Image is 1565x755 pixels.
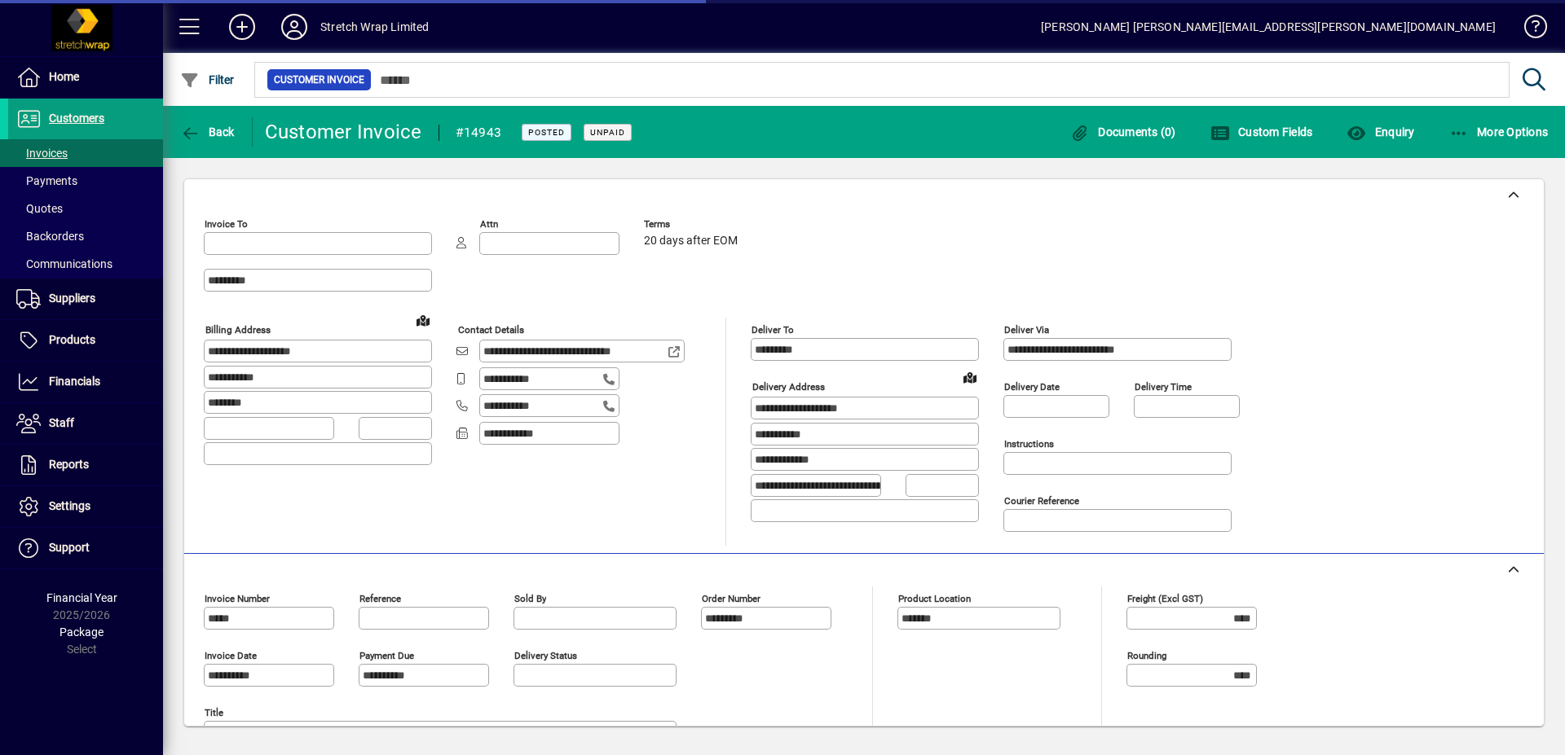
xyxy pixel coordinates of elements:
[8,362,163,402] a: Financials
[752,324,794,336] mat-label: Deliver To
[1070,125,1176,138] span: Documents (0)
[16,202,63,215] span: Quotes
[8,250,163,278] a: Communications
[1004,438,1054,450] mat-label: Instructions
[644,235,738,248] span: 20 days after EOM
[176,117,239,147] button: Back
[359,593,401,604] mat-label: Reference
[49,375,100,388] span: Financials
[1127,650,1166,661] mat-label: Rounding
[176,65,239,94] button: Filter
[265,119,422,145] div: Customer Invoice
[16,174,77,187] span: Payments
[205,218,248,230] mat-label: Invoice To
[49,112,104,125] span: Customers
[216,12,268,42] button: Add
[49,458,89,471] span: Reports
[8,195,163,222] a: Quotes
[163,117,253,147] app-page-header-button: Back
[268,12,320,42] button: Profile
[205,707,223,718] mat-label: Title
[8,445,163,485] a: Reports
[16,230,84,243] span: Backorders
[16,257,112,270] span: Communications
[49,292,95,305] span: Suppliers
[180,73,235,86] span: Filter
[514,593,546,604] mat-label: Sold by
[60,626,104,639] span: Package
[8,403,163,444] a: Staff
[1210,125,1313,138] span: Custom Fields
[1512,3,1545,56] a: Knowledge Base
[410,307,436,333] a: View on map
[514,650,577,661] mat-label: Delivery status
[49,416,74,429] span: Staff
[274,72,364,88] span: Customer Invoice
[49,499,90,512] span: Settings
[320,14,430,40] div: Stretch Wrap Limited
[8,167,163,195] a: Payments
[8,486,163,527] a: Settings
[1004,495,1079,507] mat-label: Courier Reference
[359,650,414,661] mat-label: Payment due
[1206,117,1317,147] button: Custom Fields
[480,218,498,230] mat-label: Attn
[16,147,68,160] span: Invoices
[1066,117,1180,147] button: Documents (0)
[1449,125,1549,138] span: More Options
[49,70,79,83] span: Home
[1004,381,1060,393] mat-label: Delivery date
[8,279,163,319] a: Suppliers
[8,528,163,568] a: Support
[180,125,235,138] span: Back
[898,593,971,604] mat-label: Product location
[957,364,983,390] a: View on map
[1004,324,1049,336] mat-label: Deliver via
[8,139,163,167] a: Invoices
[46,591,117,604] span: Financial Year
[8,222,163,250] a: Backorders
[1342,117,1418,147] button: Enquiry
[528,127,565,138] span: Posted
[8,57,163,98] a: Home
[1445,117,1553,147] button: More Options
[205,650,257,661] mat-label: Invoice date
[1347,125,1414,138] span: Enquiry
[8,320,163,361] a: Products
[1135,381,1192,393] mat-label: Delivery time
[205,593,270,604] mat-label: Invoice number
[590,127,625,138] span: Unpaid
[644,219,742,230] span: Terms
[49,333,95,346] span: Products
[49,541,90,554] span: Support
[702,593,760,604] mat-label: Order number
[1127,593,1203,604] mat-label: Freight (excl GST)
[1041,14,1496,40] div: [PERSON_NAME] [PERSON_NAME][EMAIL_ADDRESS][PERSON_NAME][DOMAIN_NAME]
[456,120,502,146] div: #14943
